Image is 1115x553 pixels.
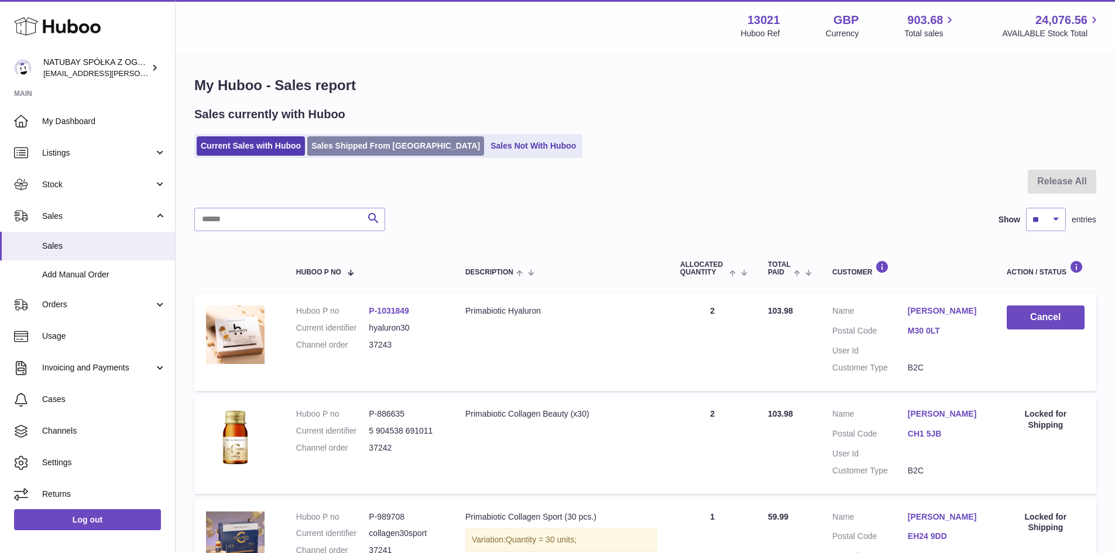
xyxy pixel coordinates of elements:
dt: Current identifier [296,322,369,334]
div: Customer [832,260,983,276]
span: 903.68 [907,12,943,28]
dt: Postal Code [832,428,908,442]
span: Settings [42,457,166,468]
dd: hyaluron30 [369,322,442,334]
span: Listings [42,147,154,159]
a: 24,076.56 AVAILABLE Stock Total [1002,12,1101,39]
dt: Postal Code [832,531,908,545]
dt: Name [832,305,908,320]
a: 903.68 Total sales [904,12,956,39]
span: Total sales [904,28,956,39]
div: Currency [826,28,859,39]
div: Variation: [465,528,657,552]
div: Primabiotic Collagen Sport (30 pcs.) [465,511,657,523]
dt: Huboo P no [296,305,369,317]
a: EH24 9DD [908,531,983,542]
span: Description [465,269,513,276]
span: Quantity = 30 units; [506,535,577,544]
td: 2 [668,294,756,391]
img: kacper.antkowski@natubay.pl [14,59,32,77]
a: Log out [14,509,161,530]
dt: User Id [832,345,908,356]
button: Cancel [1007,305,1085,329]
span: My Dashboard [42,116,166,127]
a: Sales Shipped From [GEOGRAPHIC_DATA] [307,136,484,156]
span: entries [1072,214,1096,225]
span: AVAILABLE Stock Total [1002,28,1101,39]
div: Primabiotic Collagen Beauty (x30) [465,408,657,420]
strong: 13021 [747,12,780,28]
dt: Postal Code [832,325,908,339]
td: 2 [668,397,756,494]
a: Sales Not With Huboo [486,136,580,156]
dt: Current identifier [296,528,369,539]
dt: Customer Type [832,362,908,373]
dt: Name [832,511,908,525]
dt: Channel order [296,442,369,454]
span: Orders [42,299,154,310]
div: Action / Status [1007,260,1085,276]
span: Cases [42,394,166,405]
span: Returns [42,489,166,500]
div: Primabiotic Hyaluron [465,305,657,317]
span: 103.98 [768,306,793,315]
dd: collagen30sport [369,528,442,539]
a: Current Sales with Huboo [197,136,305,156]
dd: 5 904538 691011 [369,425,442,437]
dd: 37243 [369,339,442,351]
span: Invoicing and Payments [42,362,154,373]
dd: P-886635 [369,408,442,420]
span: Total paid [768,261,791,276]
a: [PERSON_NAME] [908,511,983,523]
div: Huboo Ref [741,28,780,39]
span: Add Manual Order [42,269,166,280]
div: Locked for Shipping [1007,408,1085,431]
a: P-1031849 [369,306,409,315]
dt: Channel order [296,339,369,351]
span: 59.99 [768,512,788,521]
label: Show [999,214,1020,225]
h1: My Huboo - Sales report [194,76,1096,95]
span: 24,076.56 [1035,12,1087,28]
dt: User Id [832,448,908,459]
dd: 37242 [369,442,442,454]
dd: B2C [908,465,983,476]
strong: GBP [833,12,859,28]
a: CH1 5JB [908,428,983,439]
img: 130211698054880.jpg [206,408,265,467]
dt: Name [832,408,908,423]
img: 130211740407413.jpg [206,305,265,364]
div: Locked for Shipping [1007,511,1085,534]
dd: B2C [908,362,983,373]
dt: Customer Type [832,465,908,476]
span: Channels [42,425,166,437]
h2: Sales currently with Huboo [194,107,345,122]
span: Stock [42,179,154,190]
span: ALLOCATED Quantity [680,261,726,276]
dd: P-989708 [369,511,442,523]
span: 103.98 [768,409,793,418]
a: [PERSON_NAME] [908,305,983,317]
span: Huboo P no [296,269,341,276]
span: Sales [42,211,154,222]
span: Sales [42,241,166,252]
span: [EMAIL_ADDRESS][PERSON_NAME][DOMAIN_NAME] [43,68,235,78]
dt: Huboo P no [296,511,369,523]
a: M30 0LT [908,325,983,336]
dt: Huboo P no [296,408,369,420]
a: [PERSON_NAME] [908,408,983,420]
dt: Current identifier [296,425,369,437]
div: NATUBAY SPÓŁKA Z OGRANICZONĄ ODPOWIEDZIALNOŚCIĄ [43,57,149,79]
span: Usage [42,331,166,342]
